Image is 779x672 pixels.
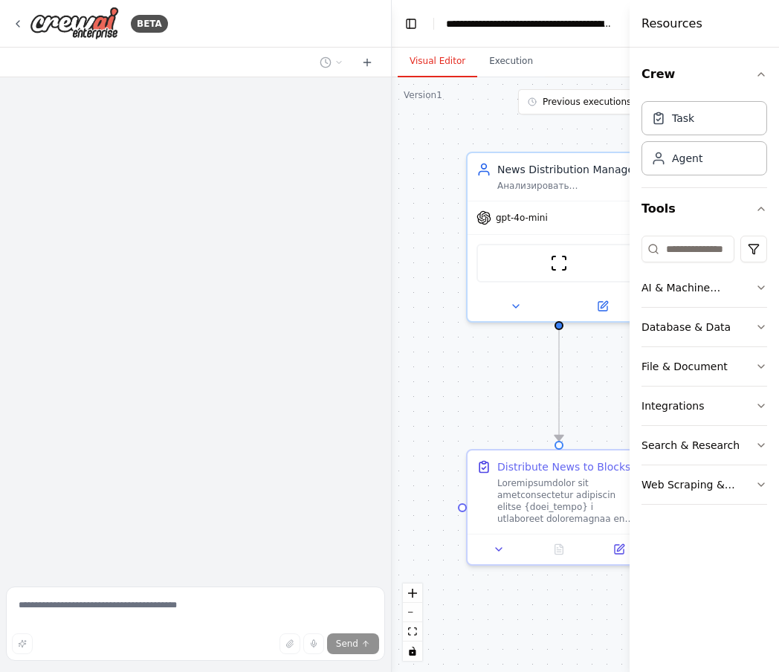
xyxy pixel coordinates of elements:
button: Start a new chat [355,54,379,71]
button: fit view [403,622,422,642]
button: Search & Research [641,426,767,465]
button: AI & Machine Learning [641,268,767,307]
div: File & Document [641,359,728,374]
button: File & Document [641,347,767,386]
button: Open in side panel [560,297,644,315]
button: Improve this prompt [12,633,33,654]
button: Tools [641,188,767,230]
div: News Distribution Manager [497,162,641,177]
img: Logo [30,7,119,40]
button: toggle interactivity [403,642,422,661]
button: Execution [477,46,545,77]
span: Send [336,638,358,650]
button: Upload files [279,633,300,654]
div: Task [672,111,694,126]
div: BETA [131,15,168,33]
div: Integrations [641,398,704,413]
button: Switch to previous chat [314,54,349,71]
button: zoom in [403,584,422,603]
span: Previous executions [543,96,631,108]
div: Distribute News to BlocksLoremipsumdolor sit ametconsectetur adipiscin elitse {doei_tempo} i utla... [466,449,652,566]
button: No output available [528,540,591,558]
span: gpt-4o-mini [496,212,548,224]
button: Click to speak your automation idea [303,633,324,654]
button: Open in side panel [593,540,644,558]
div: AI & Machine Learning [641,280,755,295]
div: Анализировать предоставленные новостные ссылки {news_links} и равномерно распределить их между 6 ... [497,180,641,192]
button: Database & Data [641,308,767,346]
div: Tools [641,230,767,517]
button: Web Scraping & Browsing [641,465,767,504]
h4: Resources [641,15,702,33]
button: Integrations [641,387,767,425]
g: Edge from 37fec723-328f-41d5-aae4-186c96bfdebd to cce5e50d-67af-4620-899c-7446ebf6d19e [552,330,566,441]
button: Crew [641,54,767,95]
button: zoom out [403,603,422,622]
div: Distribute News to Blocks [497,459,630,474]
button: Previous executions [518,89,696,114]
div: Search & Research [641,438,740,453]
nav: breadcrumb [446,16,613,31]
div: News Distribution ManagerАнализировать предоставленные новостные ссылки {news_links} и равномерно... [466,152,652,323]
div: Crew [641,95,767,187]
button: Visual Editor [398,46,477,77]
div: Loremipsumdolor sit ametconsectetur adipiscin elitse {doei_tempo} i utlaboreet doloremagnaa en ad... [497,477,641,525]
button: Hide left sidebar [401,13,421,34]
div: Version 1 [404,89,442,101]
div: Agent [672,151,702,166]
img: ScrapeWebsiteTool [550,254,568,272]
div: Web Scraping & Browsing [641,477,755,492]
div: React Flow controls [403,584,422,661]
div: Database & Data [641,320,731,335]
button: Send [327,633,379,654]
